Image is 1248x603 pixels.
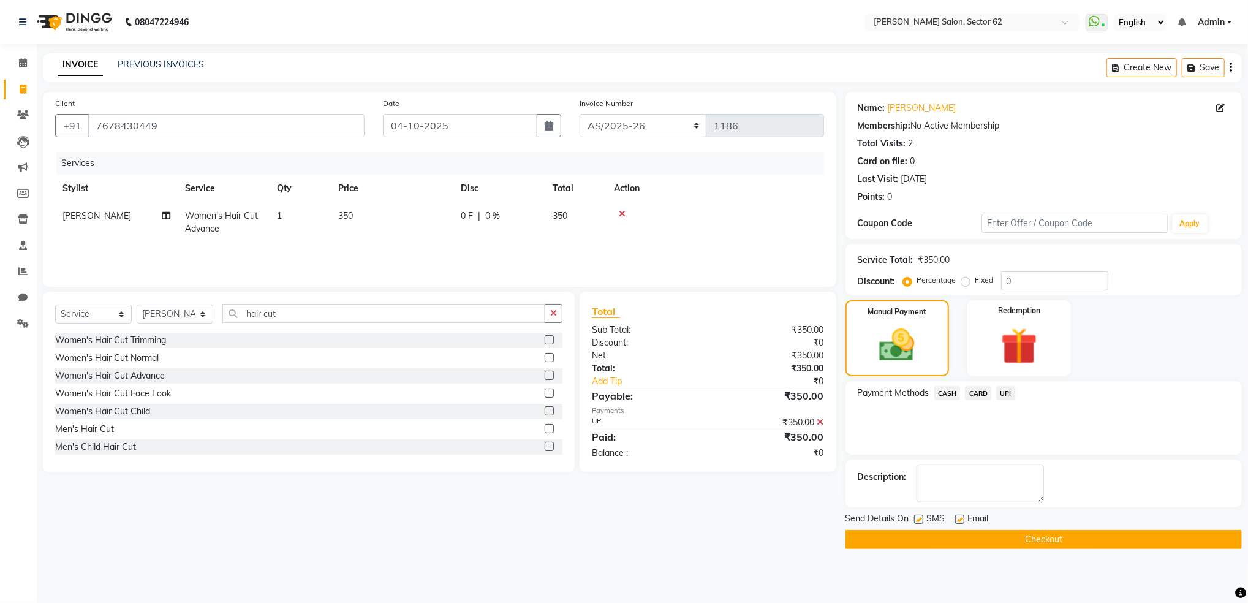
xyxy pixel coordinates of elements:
[981,214,1168,233] input: Enter Offer / Coupon Code
[56,152,833,175] div: Services
[934,386,961,400] span: CASH
[858,275,896,288] div: Discount:
[583,375,728,388] a: Add Tip
[858,119,1230,132] div: No Active Membership
[545,175,607,202] th: Total
[55,98,75,109] label: Client
[338,210,353,221] span: 350
[331,175,453,202] th: Price
[998,305,1040,316] label: Redemption
[88,114,365,137] input: Search by Name/Mobile/Email/Code
[708,416,833,429] div: ₹350.00
[909,137,913,150] div: 2
[55,370,165,382] div: Women's Hair Cut Advance
[583,430,708,444] div: Paid:
[708,389,833,403] div: ₹350.00
[580,98,633,109] label: Invoice Number
[55,352,159,365] div: Women's Hair Cut Normal
[383,98,399,109] label: Date
[592,305,620,318] span: Total
[858,119,911,132] div: Membership:
[583,324,708,336] div: Sub Total:
[583,336,708,349] div: Discount:
[485,210,500,222] span: 0 %
[708,336,833,349] div: ₹0
[888,191,893,203] div: 0
[135,5,189,39] b: 08047224946
[989,324,1049,369] img: _gift.svg
[185,210,258,234] span: Women's Hair Cut Advance
[708,430,833,444] div: ₹350.00
[1198,16,1225,29] span: Admin
[583,349,708,362] div: Net:
[583,362,708,375] div: Total:
[277,210,282,221] span: 1
[270,175,331,202] th: Qty
[583,447,708,460] div: Balance :
[858,102,885,115] div: Name:
[583,416,708,429] div: UPI
[1182,58,1225,77] button: Save
[55,334,166,347] div: Women's Hair Cut Trimming
[55,114,89,137] button: +91
[222,304,545,323] input: Search or Scan
[917,275,956,286] label: Percentage
[592,406,824,416] div: Payments
[55,175,178,202] th: Stylist
[55,441,136,453] div: Men's Child Hair Cut
[553,210,567,221] span: 350
[868,306,926,317] label: Manual Payment
[453,175,545,202] th: Disc
[178,175,270,202] th: Service
[1106,58,1177,77] button: Create New
[858,387,929,400] span: Payment Methods
[858,217,981,230] div: Coupon Code
[858,191,885,203] div: Points:
[583,389,708,403] div: Payable:
[910,155,915,168] div: 0
[888,102,956,115] a: [PERSON_NAME]
[478,210,480,222] span: |
[55,423,114,436] div: Men's Hair Cut
[901,173,928,186] div: [DATE]
[858,254,913,267] div: Service Total:
[996,386,1015,400] span: UPI
[845,530,1242,549] button: Checkout
[1173,214,1208,233] button: Apply
[927,512,945,528] span: SMS
[858,137,906,150] div: Total Visits:
[58,54,103,76] a: INVOICE
[708,362,833,375] div: ₹350.00
[858,471,907,484] div: Description:
[708,349,833,362] div: ₹350.00
[55,405,150,418] div: Women's Hair Cut Child
[55,387,171,400] div: Women's Hair Cut Face Look
[968,512,989,528] span: Email
[728,375,833,388] div: ₹0
[708,324,833,336] div: ₹350.00
[461,210,473,222] span: 0 F
[858,173,899,186] div: Last Visit:
[868,325,926,366] img: _cash.svg
[845,512,909,528] span: Send Details On
[975,275,994,286] label: Fixed
[858,155,908,168] div: Card on file:
[118,59,204,70] a: PREVIOUS INVOICES
[31,5,115,39] img: logo
[607,175,824,202] th: Action
[62,210,131,221] span: [PERSON_NAME]
[708,447,833,460] div: ₹0
[918,254,950,267] div: ₹350.00
[965,386,991,400] span: CARD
